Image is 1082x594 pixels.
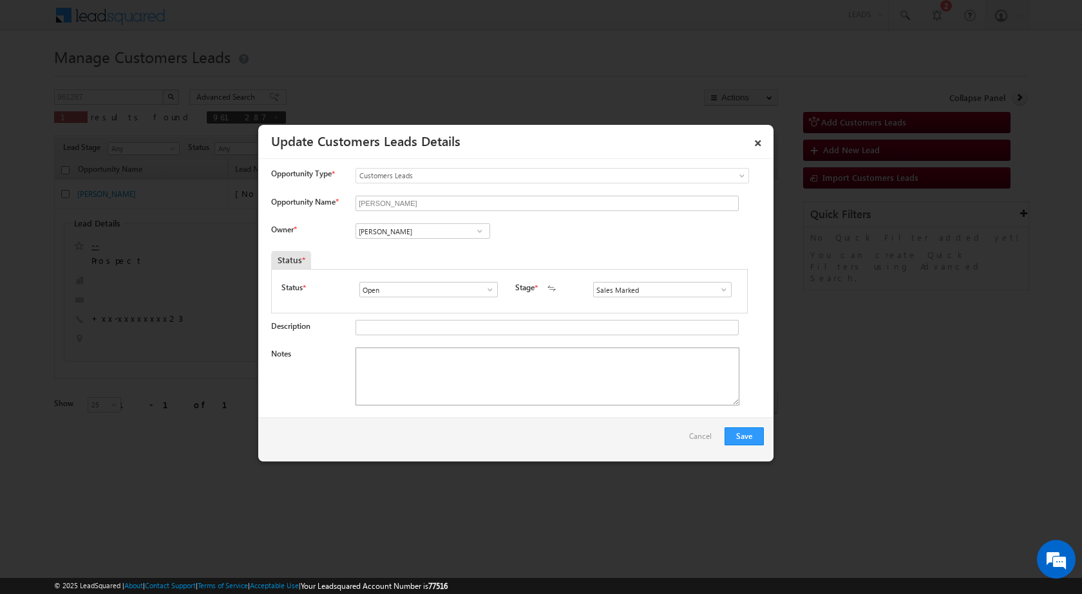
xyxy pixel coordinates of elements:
[271,225,296,234] label: Owner
[689,427,718,452] a: Cancel
[271,197,338,207] label: Opportunity Name
[124,581,143,589] a: About
[271,168,332,180] span: Opportunity Type
[271,349,291,358] label: Notes
[271,131,460,149] a: Update Customers Leads Details
[281,282,303,293] label: Status
[712,283,728,296] a: Show All Items
[747,129,769,152] a: ×
[479,283,495,296] a: Show All Items
[359,282,498,297] input: Type to Search
[471,225,488,237] a: Show All Items
[54,580,448,592] span: © 2025 LeadSquared | | | | |
[725,427,764,445] button: Save
[145,581,196,589] a: Contact Support
[301,581,448,591] span: Your Leadsquared Account Number is
[198,581,248,589] a: Terms of Service
[250,581,299,589] a: Acceptable Use
[593,282,732,297] input: Type to Search
[271,251,311,269] div: Status
[428,581,448,591] span: 77516
[356,170,696,181] span: Customers Leads
[271,321,310,331] label: Description
[356,168,749,183] a: Customers Leads
[356,223,490,239] input: Type to Search
[515,282,535,293] label: Stage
